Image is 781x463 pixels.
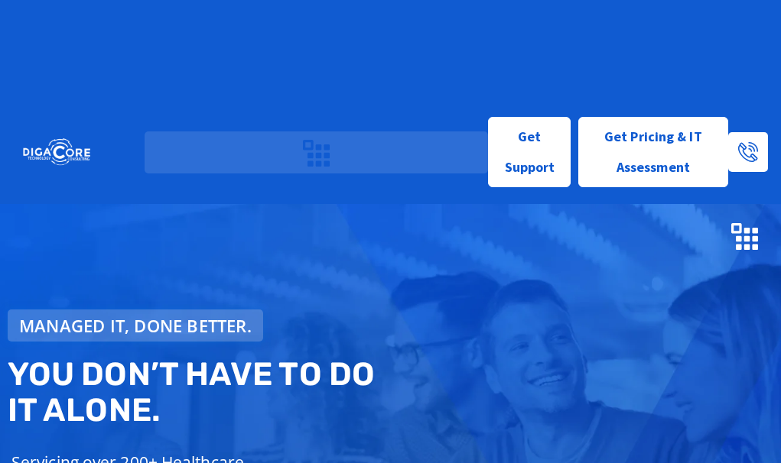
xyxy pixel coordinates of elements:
span: Get Support [501,121,558,183]
img: DigaCore Technology Consulting [122,202,276,269]
span: Managed IT, done better. [19,317,252,334]
h2: You don’t have to do IT alone. [8,357,397,427]
a: Get Support [488,117,571,187]
a: Get Pricing & IT Assessment [578,117,728,187]
img: DigaCore Technology Consulting [23,138,90,167]
span: Get Pricing & IT Assessment [591,121,716,183]
div: Menu Toggle [296,131,337,173]
div: Menu Toggle [725,215,766,257]
a: Managed IT, done better. [8,309,263,342]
